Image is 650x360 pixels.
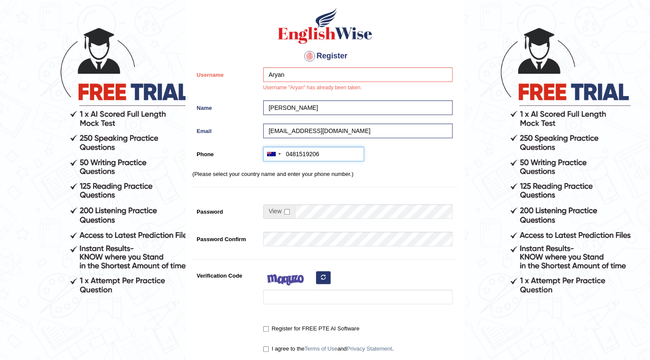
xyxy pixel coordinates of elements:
[192,232,259,243] label: Password Confirm
[192,147,259,158] label: Phone
[284,209,290,215] input: Show/Hide Password
[346,345,392,352] a: Privacy Statement
[264,147,283,161] div: Australia: +61
[263,346,269,352] input: I agree to theTerms of UseandPrivacy Statement.
[192,100,259,112] label: Name
[192,170,458,178] p: (Please select your country name and enter your phone number.)
[263,345,394,353] label: I agree to the and .
[304,345,337,352] a: Terms of Use
[276,6,374,45] img: Logo of English Wise create a new account for intelligent practice with AI
[192,49,458,63] h4: Register
[192,124,259,135] label: Email
[263,326,269,332] input: Register for FREE PTE AI Software
[192,204,259,216] label: Password
[192,268,259,280] label: Verification Code
[263,324,359,333] label: Register for FREE PTE AI Software
[263,147,364,161] input: +61 412 345 678
[192,67,259,79] label: Username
